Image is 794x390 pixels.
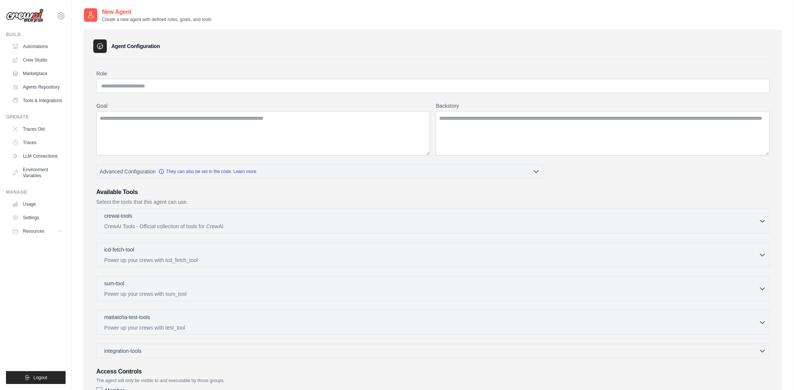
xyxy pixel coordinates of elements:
button: Logout [6,371,66,384]
button: sum-tool Power up your crews with sum_tool [100,280,766,298]
button: Resources [9,225,66,237]
a: Agents Repository [9,81,66,93]
h3: Access Controls [96,367,770,376]
a: LLM Connections [9,150,66,162]
p: CrewAI Tools - Official collection of tools for CrewAI [104,223,759,230]
span: Logout [33,375,47,381]
div: Operate [6,114,66,120]
a: Usage [9,198,66,210]
h3: Available Tools [96,188,770,197]
a: Environment Variables [9,164,66,182]
p: Create a new agent with defined roles, goals, and tools [102,17,211,23]
label: Role [96,70,770,77]
a: Tools & Integrations [9,95,66,107]
a: Traces Old [9,123,66,135]
button: icd-fetch-tool Power up your crews with icd_fetch_tool [100,246,766,264]
a: Traces [9,137,66,149]
p: crewai-tools [104,212,132,220]
p: Power up your crews with test_tool [104,324,759,331]
a: Automations [9,41,66,53]
button: crewai-tools CrewAI Tools - Official collection of tools for CrewAI [100,212,766,230]
p: Power up your crews with sum_tool [104,290,759,298]
h2: New Agent [102,8,211,17]
a: Marketplace [9,68,66,80]
p: Select the tools that this agent can use. [96,198,770,206]
p: mattatcha-test-tools [104,313,150,321]
a: They can also be set in the code. Learn more [159,169,256,175]
button: Advanced Configuration They can also be set in the code. Learn more [97,165,543,178]
div: Manage [6,189,66,195]
label: Backstory [436,102,770,110]
p: sum-tool [104,280,124,287]
a: Crew Studio [9,54,66,66]
span: Advanced Configuration [100,168,156,175]
div: Build [6,32,66,38]
span: integration-tools [104,347,142,355]
p: The agent will only be visible to and executable by those groups. [96,378,770,384]
h3: Agent Configuration [111,42,160,50]
span: Resources [23,228,44,234]
button: integration-tools [100,347,766,355]
label: Goal [96,102,430,110]
a: Settings [9,212,66,224]
img: Logo [6,9,43,23]
button: mattatcha-test-tools Power up your crews with test_tool [100,313,766,331]
p: icd-fetch-tool [104,246,134,253]
p: Power up your crews with icd_fetch_tool [104,256,759,264]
